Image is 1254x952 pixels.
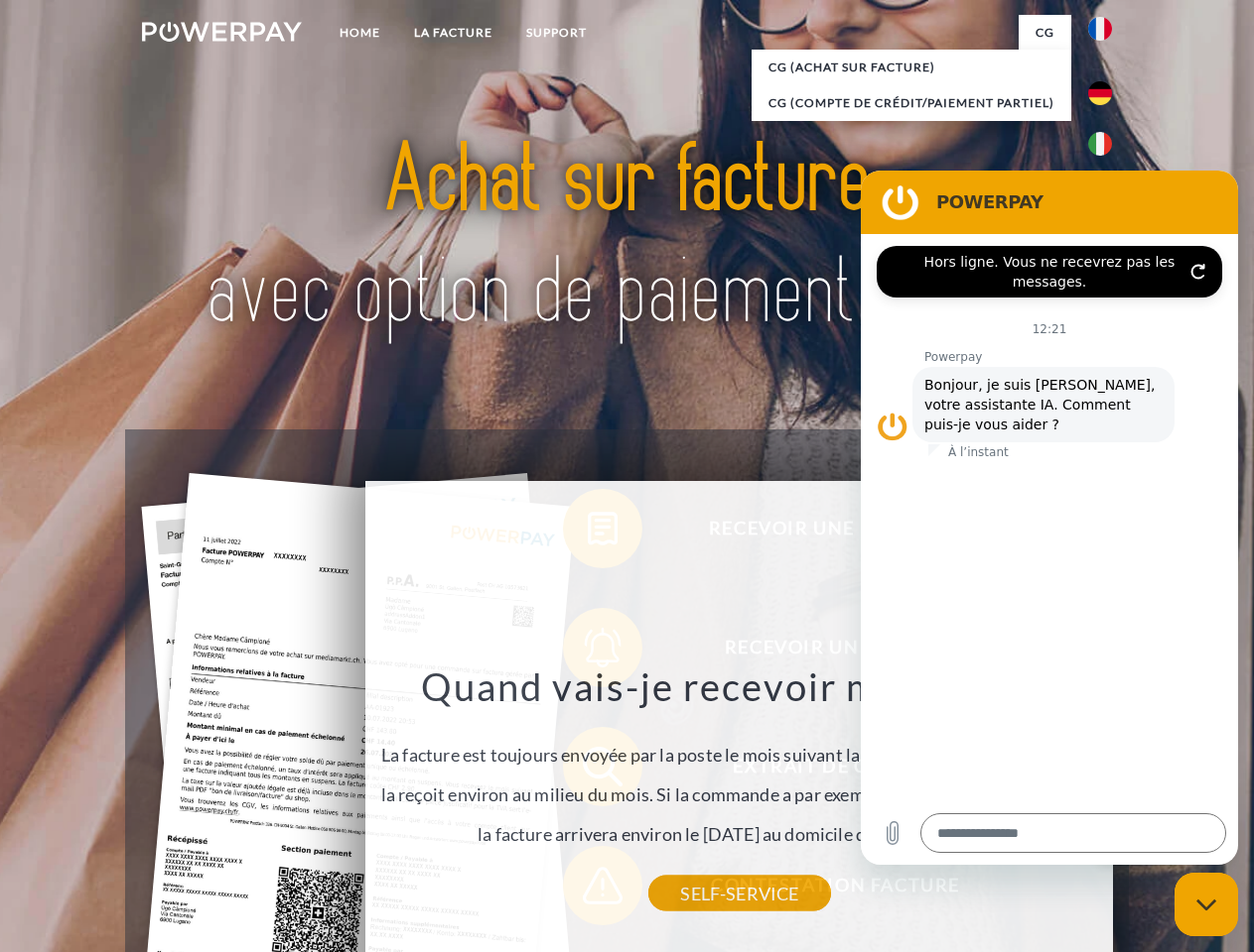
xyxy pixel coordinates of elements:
img: title-powerpay_fr.svg [190,95,1064,380]
img: logo-powerpay-white.svg [142,22,302,42]
a: CG [1019,15,1071,51]
h3: Quand vais-je recevoir ma facture? [377,662,1102,710]
a: LA FACTURE [397,15,509,51]
img: fr [1088,17,1112,41]
a: Support [509,15,604,51]
a: SELF-SERVICE [648,876,830,911]
iframe: Bouton de lancement de la fenêtre de messagerie, conversation en cours [1175,873,1238,936]
a: CG (achat sur facture) [752,50,1071,85]
img: de [1088,81,1112,105]
div: La facture est toujours envoyée par la poste le mois suivant la commande. Le consommateur la reço... [377,662,1102,893]
iframe: Fenêtre de messagerie [861,171,1238,865]
a: CG (Compte de crédit/paiement partiel) [752,85,1071,121]
img: it [1088,132,1112,156]
a: Home [323,15,397,51]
